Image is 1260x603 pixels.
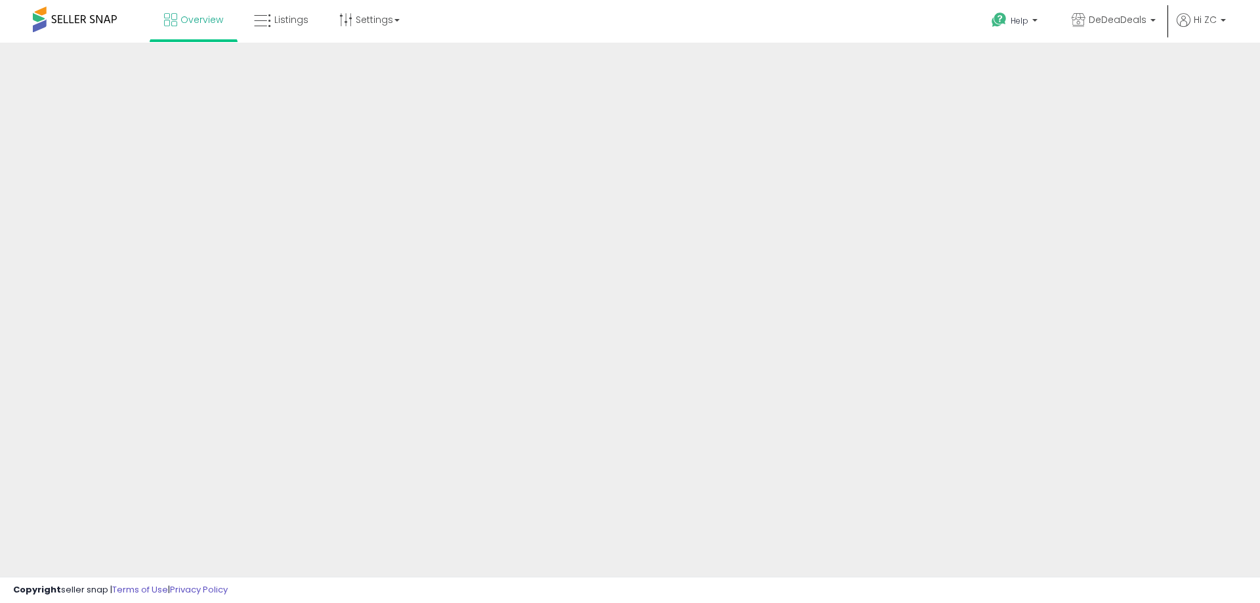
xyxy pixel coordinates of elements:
[112,583,168,596] a: Terms of Use
[981,2,1051,43] a: Help
[991,12,1007,28] i: Get Help
[170,583,228,596] a: Privacy Policy
[180,13,223,26] span: Overview
[1089,13,1146,26] span: DeDeaDeals
[13,584,228,596] div: seller snap | |
[274,13,308,26] span: Listings
[1177,13,1226,43] a: Hi ZC
[1011,15,1028,26] span: Help
[13,583,61,596] strong: Copyright
[1194,13,1217,26] span: Hi ZC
